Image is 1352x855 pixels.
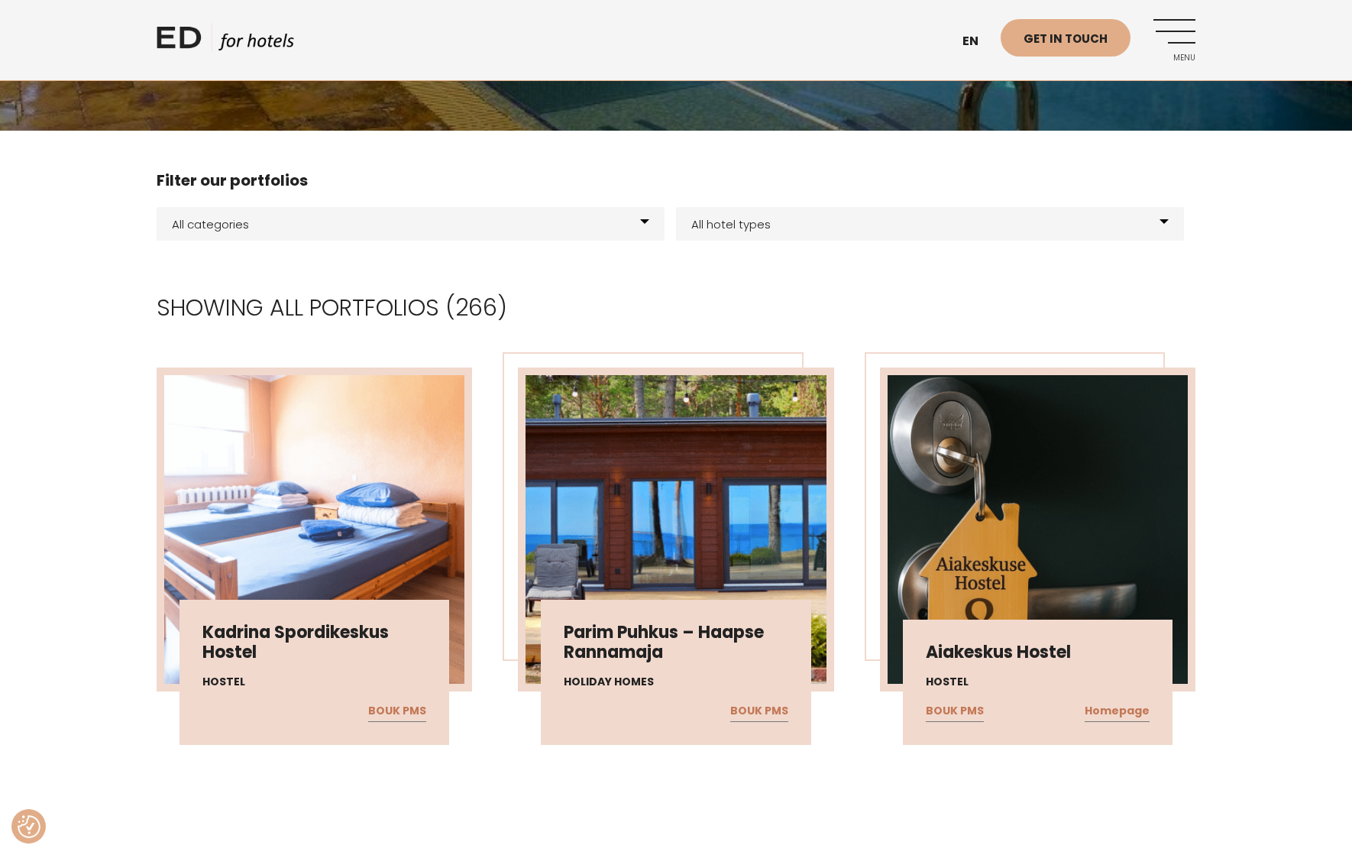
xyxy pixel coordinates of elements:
a: BOUK PMS [926,701,984,721]
img: Screenshot-2025-09-26-at-16.31.59-450x450.png [888,375,1188,683]
h4: Holiday homes [564,674,788,690]
span: Menu [1153,53,1195,63]
a: ED HOTELS [157,23,294,61]
h3: Parim Puhkus – Haapse Rannamaja [564,623,788,663]
h3: Kadrina Spordikeskus Hostel [202,623,426,663]
a: en [955,23,1001,60]
a: Menu [1153,19,1195,61]
img: Screenshot-2025-10-01-at-13.47.47-450x450.png [164,375,464,683]
img: Screenshot-2025-10-01-at-13.38.11-450x450.png [526,375,826,683]
h4: Hostel [926,674,1150,690]
h2: Showing all portfolios (266) [157,294,1195,322]
button: Consent Preferences [18,815,40,838]
h4: Filter our portfolios [157,169,1195,192]
h3: Aiakeskus Hostel [926,643,1150,662]
h4: Hostel [202,674,426,690]
img: Revisit consent button [18,815,40,838]
a: BOUK PMS [730,701,788,721]
a: Homepage [1085,701,1150,721]
a: Get in touch [1001,19,1130,57]
a: BOUK PMS [368,701,426,721]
